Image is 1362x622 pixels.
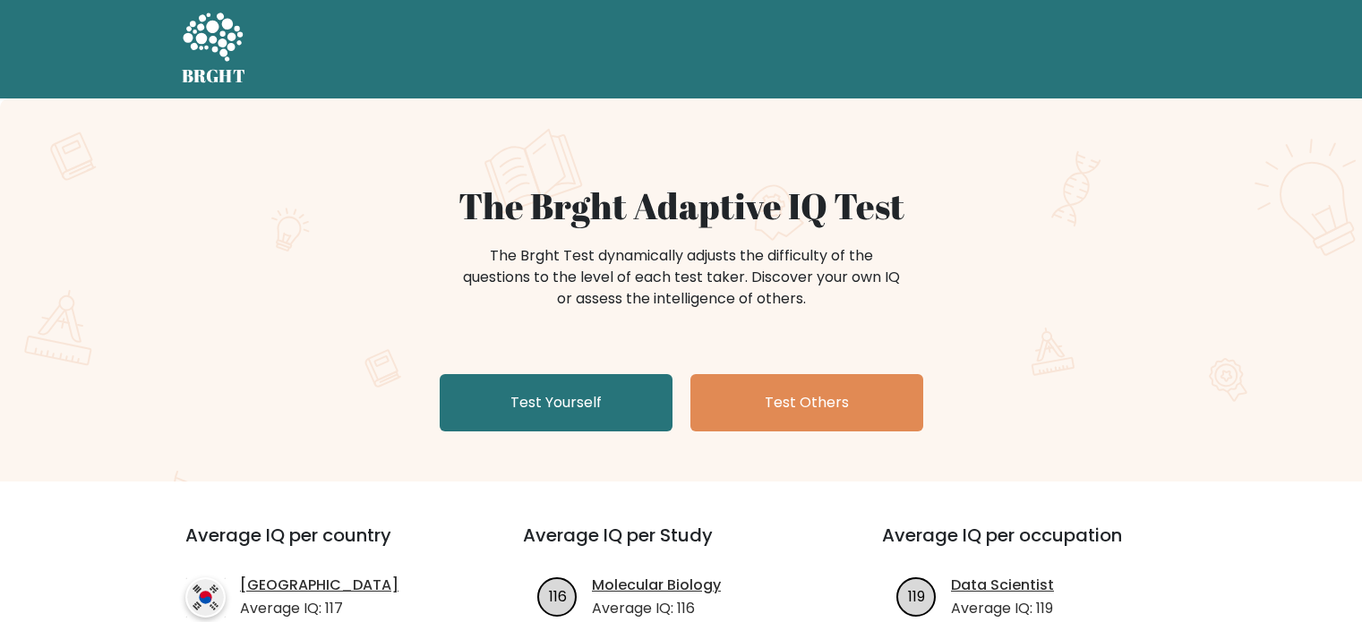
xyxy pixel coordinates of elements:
text: 119 [908,585,925,606]
img: country [185,577,226,618]
h5: BRGHT [182,65,246,87]
a: [GEOGRAPHIC_DATA] [240,575,398,596]
p: Average IQ: 119 [951,598,1054,619]
a: Test Yourself [440,374,672,431]
text: 116 [549,585,567,606]
a: BRGHT [182,7,246,91]
p: Average IQ: 116 [592,598,721,619]
h3: Average IQ per country [185,524,458,567]
h3: Average IQ per Study [523,524,839,567]
h3: Average IQ per occupation [882,524,1198,567]
div: The Brght Test dynamically adjusts the difficulty of the questions to the level of each test take... [458,245,905,310]
a: Data Scientist [951,575,1054,596]
a: Molecular Biology [592,575,721,596]
p: Average IQ: 117 [240,598,398,619]
h1: The Brght Adaptive IQ Test [244,184,1118,227]
a: Test Others [690,374,923,431]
